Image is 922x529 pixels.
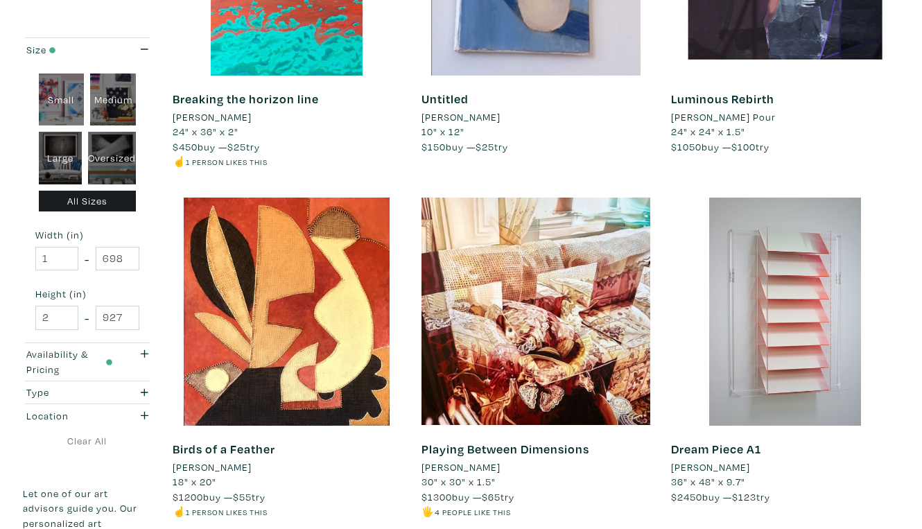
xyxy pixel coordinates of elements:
[421,441,589,457] a: Playing Between Dimensions
[421,460,501,475] li: [PERSON_NAME]
[39,73,85,126] div: Small
[173,154,401,169] li: ☝️
[671,91,774,107] a: Luminous Rebirth
[421,490,452,503] span: $1300
[173,110,252,125] li: [PERSON_NAME]
[671,110,899,125] a: [PERSON_NAME] Pour
[23,38,152,61] button: Size
[732,490,756,503] span: $123
[435,507,511,517] small: 4 people like this
[39,191,137,212] div: All Sizes
[671,460,750,475] li: [PERSON_NAME]
[421,504,650,519] li: 🖐️
[421,110,650,125] a: [PERSON_NAME]
[173,490,203,503] span: $1200
[482,490,501,503] span: $65
[233,490,252,503] span: $55
[227,140,246,153] span: $25
[23,381,152,404] button: Type
[35,289,139,299] small: Height (in)
[173,490,266,503] span: buy — try
[173,460,252,475] li: [PERSON_NAME]
[671,460,899,475] a: [PERSON_NAME]
[173,460,401,475] a: [PERSON_NAME]
[23,433,152,449] a: Clear All
[173,504,401,519] li: ☝️
[88,132,136,184] div: Oversized
[476,140,494,153] span: $25
[85,309,89,327] span: -
[671,125,745,138] span: 24" x 24" x 1.5"
[671,441,761,457] a: Dream Piece A1
[26,42,113,58] div: Size
[23,404,152,427] button: Location
[186,157,268,167] small: 1 person likes this
[421,490,514,503] span: buy — try
[173,110,401,125] a: [PERSON_NAME]
[39,132,82,184] div: Large
[731,140,756,153] span: $100
[173,441,275,457] a: Birds of a Feather
[186,507,268,517] small: 1 person likes this
[421,110,501,125] li: [PERSON_NAME]
[26,347,113,376] div: Availability & Pricing
[35,230,139,240] small: Width (in)
[26,385,113,400] div: Type
[173,91,319,107] a: Breaking the horizon line
[173,140,260,153] span: buy — try
[421,460,650,475] a: [PERSON_NAME]
[23,343,152,381] button: Availability & Pricing
[421,140,446,153] span: $150
[671,140,769,153] span: buy — try
[671,110,776,125] li: [PERSON_NAME] Pour
[421,140,508,153] span: buy — try
[173,475,216,488] span: 18" x 20"
[173,125,238,138] span: 24" x 36" x 2"
[421,475,496,488] span: 30" x 30" x 1.5"
[173,140,198,153] span: $450
[421,125,464,138] span: 10" x 12"
[421,91,469,107] a: Untitled
[671,140,702,153] span: $1050
[90,73,136,126] div: Medium
[26,408,113,424] div: Location
[671,475,745,488] span: 36" x 48" x 9.7"
[85,250,89,268] span: -
[671,490,770,503] span: buy — try
[671,490,702,503] span: $2450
